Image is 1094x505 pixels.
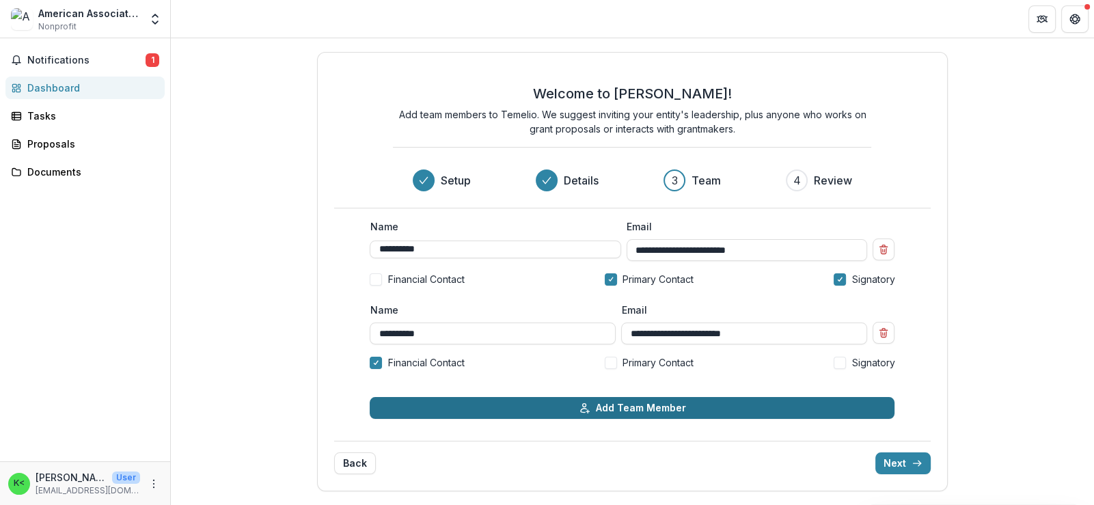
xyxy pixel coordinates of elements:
[27,81,154,95] div: Dashboard
[413,169,851,191] div: Progress
[146,5,165,33] button: Open entity switcher
[627,219,860,234] label: Email
[623,355,694,370] span: Primary Contact
[146,476,162,492] button: More
[5,105,165,127] a: Tasks
[873,322,894,344] button: Remove team member
[875,452,931,474] button: Next
[387,272,464,286] span: Financial Contact
[112,472,140,484] p: User
[334,452,376,474] button: Back
[36,470,107,484] p: [PERSON_NAME] <[EMAIL_ADDRESS][DOMAIN_NAME]> <[EMAIL_ADDRESS][DOMAIN_NAME]>
[38,6,140,21] div: American Association of Birth Centers ( a project of AABC Foundation)
[36,484,140,497] p: [EMAIL_ADDRESS][DOMAIN_NAME]
[851,272,894,286] span: Signatory
[387,355,464,370] span: Financial Contact
[1028,5,1056,33] button: Partners
[5,77,165,99] a: Dashboard
[38,21,77,33] span: Nonprofit
[27,109,154,123] div: Tasks
[27,137,154,151] div: Proposals
[672,172,678,189] div: 3
[691,172,720,189] h3: Team
[851,355,894,370] span: Signatory
[14,479,25,488] div: Kate Bauer <katebauer@birthcenters.org> <katebauer@birthcenters.org>
[393,107,871,136] p: Add team members to Temelio. We suggest inviting your entity's leadership, plus anyone who works ...
[370,303,607,317] label: Name
[1061,5,1089,33] button: Get Help
[873,238,894,260] button: Remove team member
[27,55,146,66] span: Notifications
[793,172,801,189] div: 4
[370,397,894,419] button: Add Team Member
[5,133,165,155] a: Proposals
[5,161,165,183] a: Documents
[27,165,154,179] div: Documents
[440,172,470,189] h3: Setup
[11,8,33,30] img: American Association of Birth Centers ( a project of AABC Foundation)
[370,219,613,234] label: Name
[5,49,165,71] button: Notifications1
[146,53,159,67] span: 1
[621,303,859,317] label: Email
[813,172,851,189] h3: Review
[533,85,732,102] h2: Welcome to [PERSON_NAME]!
[563,172,598,189] h3: Details
[623,272,694,286] span: Primary Contact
